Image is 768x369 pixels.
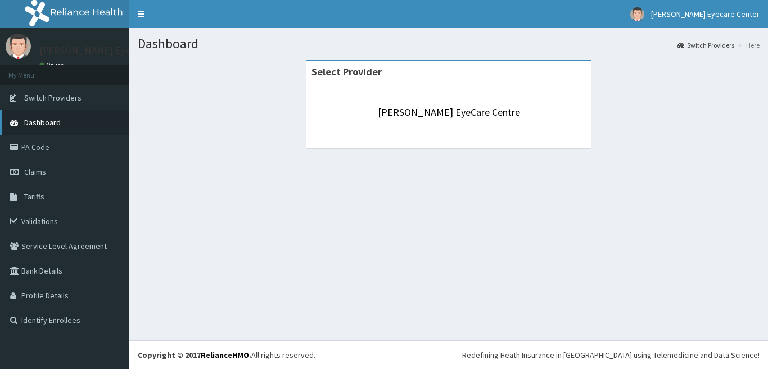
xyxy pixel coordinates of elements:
[462,349,760,361] div: Redefining Heath Insurance in [GEOGRAPHIC_DATA] using Telemedicine and Data Science!
[24,192,44,202] span: Tariffs
[630,7,644,21] img: User Image
[735,40,760,50] li: Here
[138,37,760,51] h1: Dashboard
[201,350,249,360] a: RelianceHMO
[138,350,251,360] strong: Copyright © 2017 .
[129,340,768,369] footer: All rights reserved.
[39,45,183,56] p: [PERSON_NAME] Eyecare Center
[6,34,31,59] img: User Image
[677,40,734,50] a: Switch Providers
[378,106,520,119] a: [PERSON_NAME] EyeCare Centre
[651,9,760,19] span: [PERSON_NAME] Eyecare Center
[24,167,46,177] span: Claims
[39,61,66,69] a: Online
[24,93,82,103] span: Switch Providers
[24,117,61,127] span: Dashboard
[311,65,382,78] strong: Select Provider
